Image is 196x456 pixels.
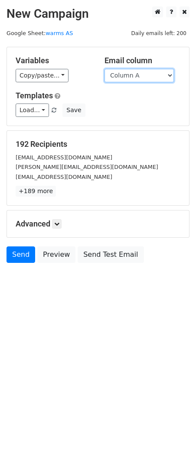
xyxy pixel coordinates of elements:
[16,186,56,197] a: +189 more
[128,30,189,36] a: Daily emails left: 200
[128,29,189,38] span: Daily emails left: 200
[16,219,180,229] h5: Advanced
[7,6,189,21] h2: New Campaign
[16,103,49,117] a: Load...
[153,414,196,456] iframe: Chat Widget
[16,139,180,149] h5: 192 Recipients
[16,164,158,170] small: [PERSON_NAME][EMAIL_ADDRESS][DOMAIN_NAME]
[37,246,75,263] a: Preview
[78,246,144,263] a: Send Test Email
[105,56,180,65] h5: Email column
[16,56,91,65] h5: Variables
[7,30,73,36] small: Google Sheet:
[16,174,112,180] small: [EMAIL_ADDRESS][DOMAIN_NAME]
[62,103,85,117] button: Save
[7,246,35,263] a: Send
[46,30,73,36] a: warms AS
[16,154,112,161] small: [EMAIL_ADDRESS][DOMAIN_NAME]
[16,91,53,100] a: Templates
[16,69,69,82] a: Copy/paste...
